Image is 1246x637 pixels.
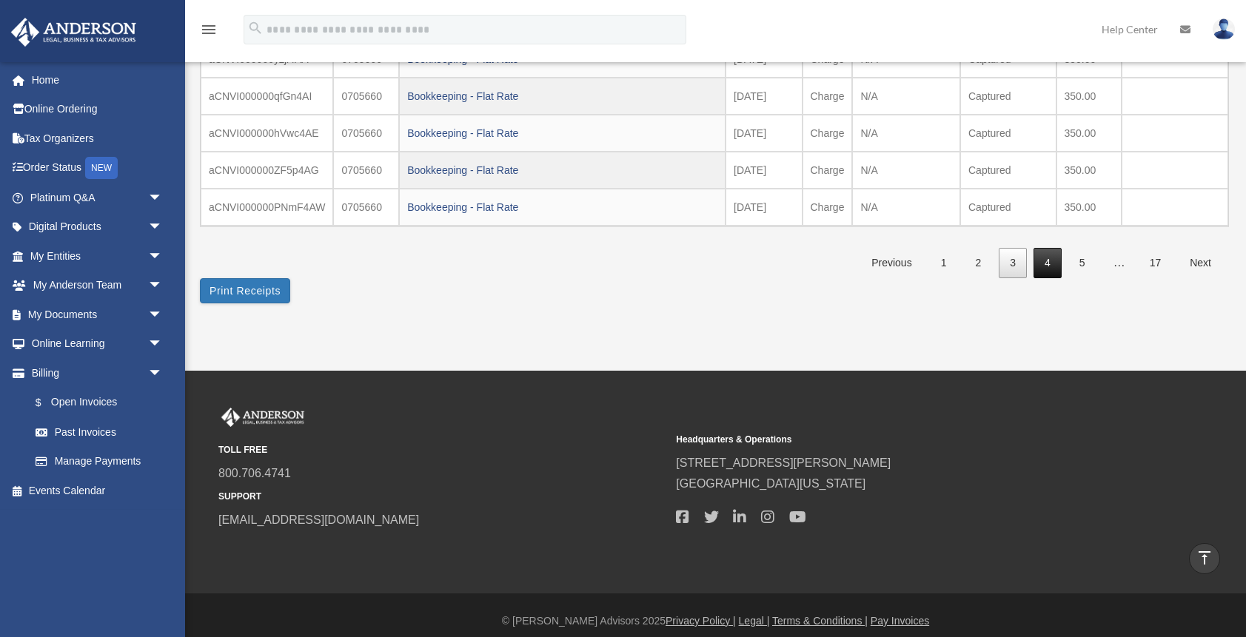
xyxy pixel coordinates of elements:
[10,95,185,124] a: Online Ordering
[10,153,185,183] a: Order StatusNEW
[201,152,333,189] td: aCNVI000000ZF5p4AG
[1196,549,1213,567] i: vertical_align_top
[1213,18,1235,40] img: User Pic
[1068,248,1096,278] a: 5
[1056,78,1122,115] td: 350.00
[333,115,399,152] td: 0705660
[1139,248,1173,278] a: 17
[10,241,185,271] a: My Entitiesarrow_drop_down
[10,212,185,242] a: Digital Productsarrow_drop_down
[218,489,666,505] small: SUPPORT
[21,447,185,476] a: Manage Payments
[1102,256,1137,269] span: …
[21,417,178,447] a: Past Invoices
[726,189,802,226] td: [DATE]
[960,115,1056,152] td: Captured
[676,432,1123,448] small: Headquarters & Operations
[200,278,290,303] button: Print Receipts
[407,160,717,181] div: Bookkeeping - Flat Rate
[333,152,399,189] td: 0705660
[1056,115,1122,152] td: 350.00
[1034,248,1062,278] a: 4
[960,78,1056,115] td: Captured
[803,189,853,226] td: Charge
[10,329,185,359] a: Online Learningarrow_drop_down
[772,615,868,627] a: Terms & Conditions |
[148,271,178,301] span: arrow_drop_down
[218,408,307,427] img: Anderson Advisors Platinum Portal
[739,615,770,627] a: Legal |
[726,152,802,189] td: [DATE]
[960,152,1056,189] td: Captured
[148,212,178,243] span: arrow_drop_down
[7,18,141,47] img: Anderson Advisors Platinum Portal
[960,189,1056,226] td: Captured
[1095,560,1228,619] iframe: To enrich screen reader interactions, please activate Accessibility in Grammarly extension settings
[85,157,118,179] div: NEW
[1189,543,1220,574] a: vertical_align_top
[148,241,178,272] span: arrow_drop_down
[407,123,717,144] div: Bookkeeping - Flat Rate
[803,78,853,115] td: Charge
[201,115,333,152] td: aCNVI000000hVwc4AE
[200,26,218,38] a: menu
[666,615,736,627] a: Privacy Policy |
[10,300,185,329] a: My Documentsarrow_drop_down
[333,78,399,115] td: 0705660
[10,271,185,300] a: My Anderson Teamarrow_drop_down
[247,20,264,36] i: search
[871,615,929,627] a: Pay Invoices
[964,248,992,278] a: 2
[185,612,1246,630] div: © [PERSON_NAME] Advisors 2025
[10,476,185,505] a: Events Calendar
[148,358,178,388] span: arrow_drop_down
[10,183,185,212] a: Platinum Q&Aarrow_drop_down
[10,65,185,95] a: Home
[676,477,865,490] a: [GEOGRAPHIC_DATA][US_STATE]
[201,189,333,226] td: aCNVI000000PNmF4AW
[803,115,853,152] td: Charge
[218,467,291,479] a: 800.706.4741
[999,248,1027,278] a: 3
[803,152,853,189] td: Charge
[333,189,399,226] td: 0705660
[726,78,802,115] td: [DATE]
[218,513,419,526] a: [EMAIL_ADDRESS][DOMAIN_NAME]
[1179,248,1222,278] a: Next
[852,115,960,152] td: N/A
[148,300,178,330] span: arrow_drop_down
[10,124,185,153] a: Tax Organizers
[10,358,185,388] a: Billingarrow_drop_down
[726,115,802,152] td: [DATE]
[852,78,960,115] td: N/A
[21,388,185,418] a: $Open Invoices
[1056,189,1122,226] td: 350.00
[1056,152,1122,189] td: 350.00
[44,394,51,412] span: $
[218,442,666,458] small: TOLL FREE
[148,183,178,213] span: arrow_drop_down
[407,86,717,107] div: Bookkeeping - Flat Rate
[407,197,717,218] div: Bookkeeping - Flat Rate
[930,248,958,278] a: 1
[200,21,218,38] i: menu
[860,248,922,278] a: Previous
[852,189,960,226] td: N/A
[676,456,891,469] a: [STREET_ADDRESS][PERSON_NAME]
[148,329,178,360] span: arrow_drop_down
[201,78,333,115] td: aCNVI000000qfGn4AI
[852,152,960,189] td: N/A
